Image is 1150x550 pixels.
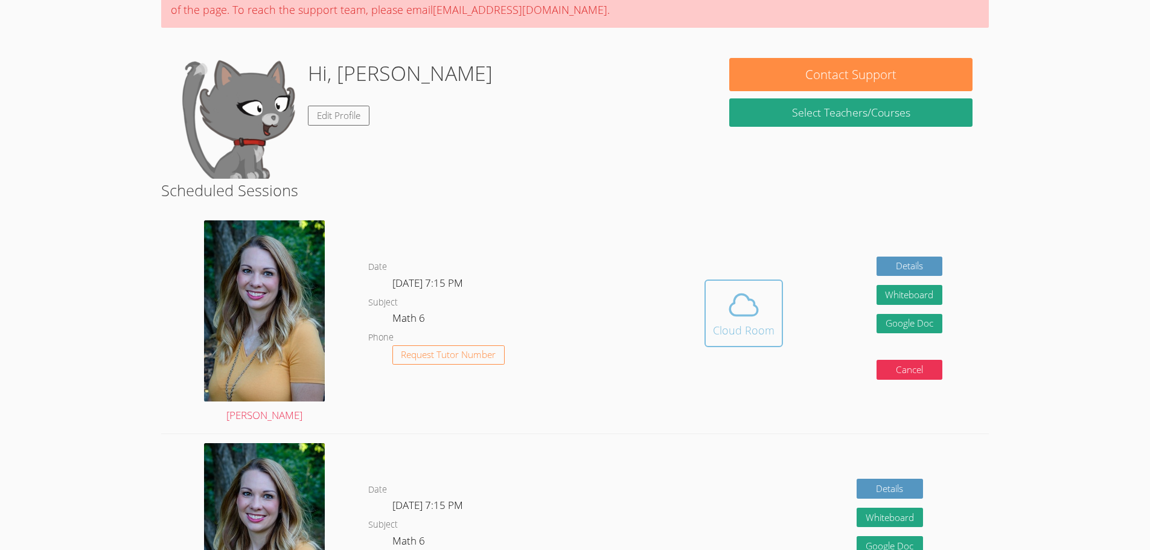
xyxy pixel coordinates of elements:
[729,98,972,127] a: Select Teachers/Courses
[857,479,923,499] a: Details
[392,498,463,512] span: [DATE] 7:15 PM
[204,220,325,401] img: avatar.png
[308,58,493,89] h1: Hi, [PERSON_NAME]
[877,257,943,277] a: Details
[308,106,369,126] a: Edit Profile
[368,295,398,310] dt: Subject
[857,508,923,528] button: Whiteboard
[392,310,427,330] dd: Math 6
[204,220,325,424] a: [PERSON_NAME]
[729,58,972,91] button: Contact Support
[177,58,298,179] img: default.png
[368,517,398,532] dt: Subject
[392,345,505,365] button: Request Tutor Number
[161,179,989,202] h2: Scheduled Sessions
[368,260,387,275] dt: Date
[877,314,943,334] a: Google Doc
[704,280,783,347] button: Cloud Room
[401,350,496,359] span: Request Tutor Number
[392,276,463,290] span: [DATE] 7:15 PM
[368,482,387,497] dt: Date
[713,322,775,339] div: Cloud Room
[368,330,394,345] dt: Phone
[877,360,943,380] button: Cancel
[877,285,943,305] button: Whiteboard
